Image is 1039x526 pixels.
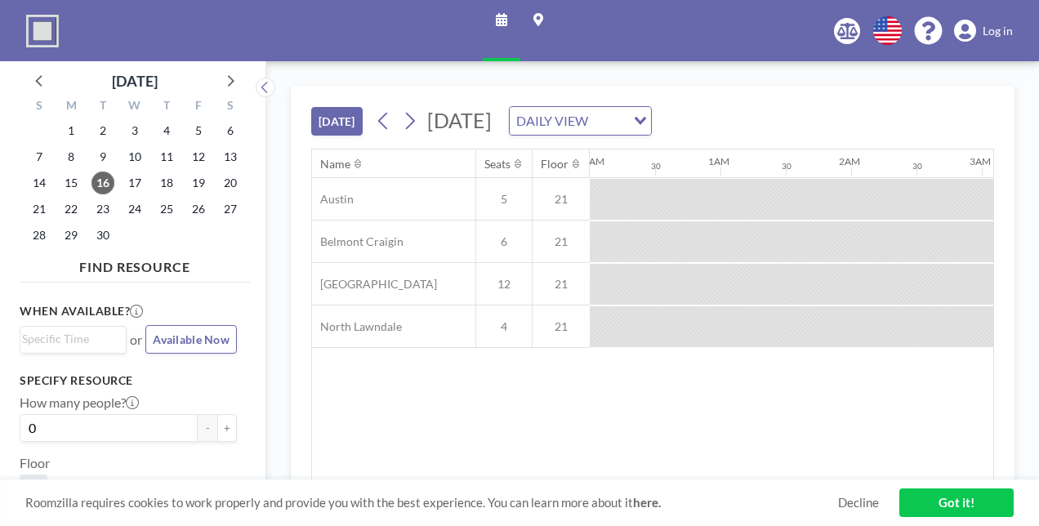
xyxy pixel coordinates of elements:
span: Wednesday, September 24, 2025 [123,198,146,221]
span: Monday, September 1, 2025 [60,119,82,142]
span: Saturday, September 13, 2025 [219,145,242,168]
span: Tuesday, September 2, 2025 [91,119,114,142]
span: North Lawndale [312,319,402,334]
span: Saturday, September 6, 2025 [219,119,242,142]
div: 30 [912,161,922,172]
span: 21 [533,192,590,207]
span: Friday, September 19, 2025 [187,172,210,194]
h4: FIND RESOURCE [20,252,250,275]
div: 30 [651,161,661,172]
span: [DATE] [427,108,492,132]
span: Friday, September 5, 2025 [187,119,210,142]
span: DAILY VIEW [513,110,591,131]
span: Sunday, September 14, 2025 [28,172,51,194]
span: Roomzilla requires cookies to work properly and provide you with the best experience. You can lea... [25,495,838,510]
span: 12 [476,277,532,292]
span: 6 [476,234,532,249]
span: Thursday, September 4, 2025 [155,119,178,142]
span: Friday, September 26, 2025 [187,198,210,221]
span: Tuesday, September 30, 2025 [91,224,114,247]
div: Search for option [510,107,651,135]
div: F [182,96,214,118]
span: Thursday, September 18, 2025 [155,172,178,194]
span: 5 [476,192,532,207]
span: 4 [476,319,532,334]
a: Log in [954,20,1013,42]
h3: Specify resource [20,373,237,388]
span: Monday, September 29, 2025 [60,224,82,247]
span: Wednesday, September 10, 2025 [123,145,146,168]
span: [GEOGRAPHIC_DATA] [312,277,437,292]
span: Thursday, September 25, 2025 [155,198,178,221]
div: Seats [484,157,511,172]
div: 2AM [839,155,860,167]
label: How many people? [20,394,139,411]
div: 30 [782,161,792,172]
div: Name [320,157,350,172]
button: [DATE] [311,107,363,136]
span: Friday, September 12, 2025 [187,145,210,168]
div: 3AM [970,155,991,167]
div: Search for option [20,327,126,351]
span: Saturday, September 27, 2025 [219,198,242,221]
div: [DATE] [112,69,158,92]
span: Tuesday, September 16, 2025 [91,172,114,194]
span: or [130,332,142,348]
span: Sunday, September 28, 2025 [28,224,51,247]
span: Log in [983,24,1013,38]
span: Sunday, September 21, 2025 [28,198,51,221]
span: Thursday, September 11, 2025 [155,145,178,168]
span: Belmont Craigin [312,234,404,249]
div: 1AM [708,155,729,167]
span: Tuesday, September 9, 2025 [91,145,114,168]
span: Available Now [153,332,230,346]
button: Available Now [145,325,237,354]
button: - [198,414,217,442]
span: Wednesday, September 17, 2025 [123,172,146,194]
span: Monday, September 8, 2025 [60,145,82,168]
div: S [214,96,246,118]
label: Floor [20,455,50,471]
span: Sunday, September 7, 2025 [28,145,51,168]
div: T [150,96,182,118]
span: Austin [312,192,354,207]
div: T [87,96,119,118]
div: M [56,96,87,118]
button: + [217,414,237,442]
span: Monday, September 22, 2025 [60,198,82,221]
span: Wednesday, September 3, 2025 [123,119,146,142]
input: Search for option [22,330,117,348]
span: 21 [533,319,590,334]
div: W [119,96,151,118]
a: Decline [838,495,879,510]
div: 12AM [577,155,604,167]
div: Floor [541,157,569,172]
span: Saturday, September 20, 2025 [219,172,242,194]
span: Tuesday, September 23, 2025 [91,198,114,221]
div: S [24,96,56,118]
a: Got it! [899,488,1014,517]
img: organization-logo [26,15,59,47]
input: Search for option [593,110,624,131]
a: here. [633,495,661,510]
span: 21 [533,234,590,249]
span: 21 [533,277,590,292]
span: Monday, September 15, 2025 [60,172,82,194]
